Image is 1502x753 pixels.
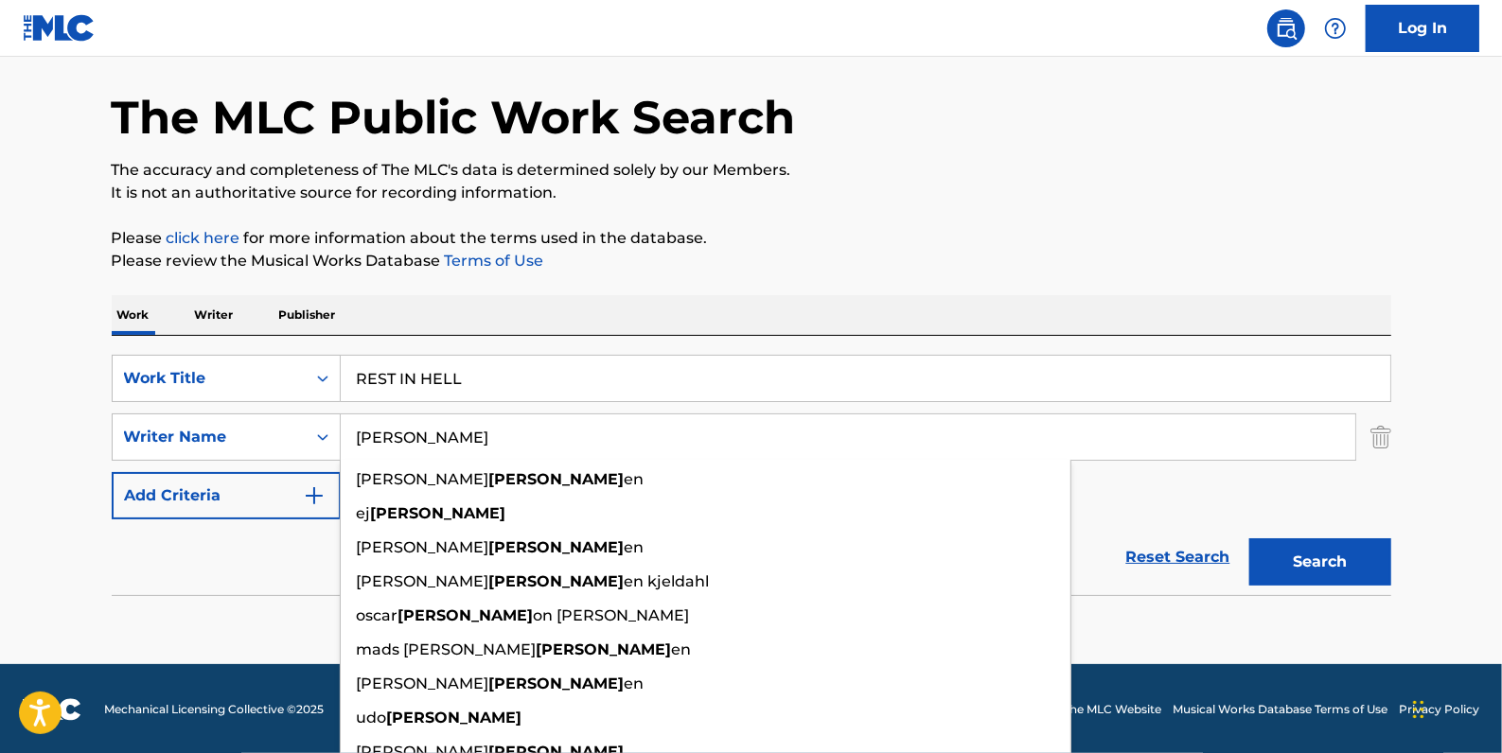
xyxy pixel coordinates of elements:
[112,227,1391,250] p: Please for more information about the terms used in the database.
[167,229,240,247] a: click here
[357,470,489,488] span: [PERSON_NAME]
[1173,701,1387,718] a: Musical Works Database Terms of Use
[357,538,489,556] span: [PERSON_NAME]
[625,572,710,590] span: en kjeldahl
[104,701,324,718] span: Mechanical Licensing Collective © 2025
[357,640,537,658] span: mads [PERSON_NAME]
[1316,9,1354,47] div: Help
[489,470,625,488] strong: [PERSON_NAME]
[23,698,81,721] img: logo
[112,472,341,519] button: Add Criteria
[357,709,387,727] span: udo
[23,14,96,42] img: MLC Logo
[398,606,534,624] strong: [PERSON_NAME]
[371,504,506,522] strong: [PERSON_NAME]
[1366,5,1479,52] a: Log In
[1324,17,1347,40] img: help
[672,640,692,658] span: en
[112,355,1391,595] form: Search Form
[1063,701,1161,718] a: The MLC Website
[387,709,522,727] strong: [PERSON_NAME]
[1413,681,1424,738] div: Drag
[489,674,625,692] strong: [PERSON_NAME]
[112,250,1391,272] p: Please review the Musical Works Database
[1407,662,1502,753] iframe: Chat Widget
[441,252,544,270] a: Terms of Use
[1370,413,1391,461] img: Delete Criterion
[112,159,1391,182] p: The accuracy and completeness of The MLC's data is determined solely by our Members.
[274,295,342,335] p: Publisher
[625,674,645,692] span: en
[1249,538,1391,586] button: Search
[534,606,690,624] span: on [PERSON_NAME]
[489,538,625,556] strong: [PERSON_NAME]
[1117,536,1240,578] a: Reset Search
[112,182,1391,204] p: It is not an authoritative source for recording information.
[1399,701,1479,718] a: Privacy Policy
[124,426,294,448] div: Writer Name
[357,572,489,590] span: [PERSON_NAME]
[112,295,155,335] p: Work
[537,640,672,658] strong: [PERSON_NAME]
[357,606,398,624] span: oscar
[124,367,294,390] div: Work Title
[625,470,645,488] span: en
[625,538,645,556] span: en
[489,572,625,590] strong: [PERSON_NAME]
[112,89,796,146] h1: The MLC Public Work Search
[303,484,326,507] img: 9d2ae6d4665cec9f34b9.svg
[189,295,239,335] p: Writer
[357,674,489,692] span: [PERSON_NAME]
[357,504,371,522] span: ej
[1275,17,1298,40] img: search
[1267,9,1305,47] a: Public Search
